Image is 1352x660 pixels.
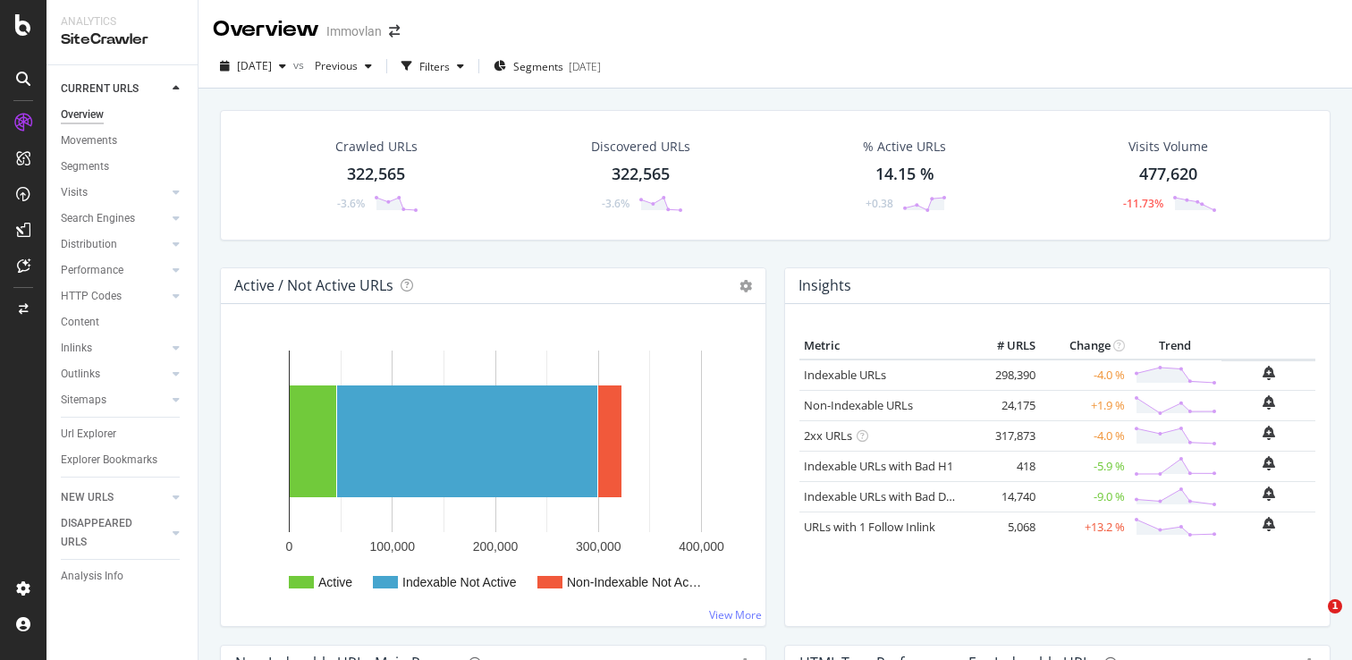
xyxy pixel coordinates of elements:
[61,261,123,280] div: Performance
[866,196,893,211] div: +0.38
[968,333,1040,360] th: # URLS
[863,138,946,156] div: % Active URLs
[326,22,382,40] div: Immovlan
[286,539,293,554] text: 0
[61,391,167,410] a: Sitemaps
[61,567,123,586] div: Analysis Info
[61,209,167,228] a: Search Engines
[1123,196,1163,211] div: -11.73%
[61,514,151,552] div: DISAPPEARED URLS
[61,451,185,470] a: Explorer Bookmarks
[61,488,167,507] a: NEW URLS
[61,14,183,30] div: Analytics
[1040,390,1129,420] td: +1.9 %
[591,138,690,156] div: Discovered URLs
[968,512,1040,542] td: 5,068
[612,163,670,186] div: 322,565
[1291,599,1334,642] iframe: Intercom live chat
[804,458,953,474] a: Indexable URLs with Bad H1
[1263,456,1275,470] div: bell-plus
[1328,599,1342,613] span: 1
[369,539,415,554] text: 100,000
[804,427,852,444] a: 2xx URLs
[1040,360,1129,391] td: -4.0 %
[389,25,400,38] div: arrow-right-arrow-left
[61,339,167,358] a: Inlinks
[1128,138,1208,156] div: Visits Volume
[213,14,319,45] div: Overview
[61,313,185,332] a: Content
[235,333,751,612] svg: A chart.
[1263,366,1275,380] div: bell-plus
[61,287,167,306] a: HTTP Codes
[61,488,114,507] div: NEW URLS
[1040,451,1129,481] td: -5.9 %
[1129,333,1221,360] th: Trend
[968,451,1040,481] td: 418
[61,183,88,202] div: Visits
[394,52,471,80] button: Filters
[1263,487,1275,501] div: bell-plus
[61,131,185,150] a: Movements
[61,391,106,410] div: Sitemaps
[402,575,517,589] text: Indexable Not Active
[419,59,450,74] div: Filters
[576,539,621,554] text: 300,000
[61,451,157,470] div: Explorer Bookmarks
[61,183,167,202] a: Visits
[61,365,100,384] div: Outlinks
[799,333,968,360] th: Metric
[799,274,851,298] h4: Insights
[739,280,752,292] i: Options
[308,52,379,80] button: Previous
[61,106,104,124] div: Overview
[1139,163,1197,186] div: 477,620
[61,425,116,444] div: Url Explorer
[61,339,92,358] div: Inlinks
[237,58,272,73] span: 2025 Jul. 24th
[709,607,762,622] a: View More
[61,131,117,150] div: Movements
[875,163,934,186] div: 14.15 %
[513,59,563,74] span: Segments
[569,59,601,74] div: [DATE]
[61,261,167,280] a: Performance
[1263,426,1275,440] div: bell-plus
[567,575,701,589] text: Non-Indexable Not Ac…
[308,58,358,73] span: Previous
[486,52,608,80] button: Segments[DATE]
[1040,481,1129,512] td: -9.0 %
[61,567,185,586] a: Analysis Info
[61,80,139,98] div: CURRENT URLS
[61,157,109,176] div: Segments
[293,57,308,72] span: vs
[61,235,167,254] a: Distribution
[61,425,185,444] a: Url Explorer
[804,367,886,383] a: Indexable URLs
[318,575,352,589] text: Active
[1040,333,1129,360] th: Change
[61,365,167,384] a: Outlinks
[1263,395,1275,410] div: bell-plus
[804,519,935,535] a: URLs with 1 Follow Inlink
[61,514,167,552] a: DISAPPEARED URLS
[804,397,913,413] a: Non-Indexable URLs
[61,313,99,332] div: Content
[61,80,167,98] a: CURRENT URLS
[337,196,365,211] div: -3.6%
[968,360,1040,391] td: 298,390
[61,106,185,124] a: Overview
[1040,420,1129,451] td: -4.0 %
[234,274,393,298] h4: Active / Not Active URLs
[968,390,1040,420] td: 24,175
[61,30,183,50] div: SiteCrawler
[602,196,630,211] div: -3.6%
[1263,517,1275,531] div: bell-plus
[347,163,405,186] div: 322,565
[473,539,519,554] text: 200,000
[968,420,1040,451] td: 317,873
[61,209,135,228] div: Search Engines
[968,481,1040,512] td: 14,740
[61,235,117,254] div: Distribution
[1040,512,1129,542] td: +13.2 %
